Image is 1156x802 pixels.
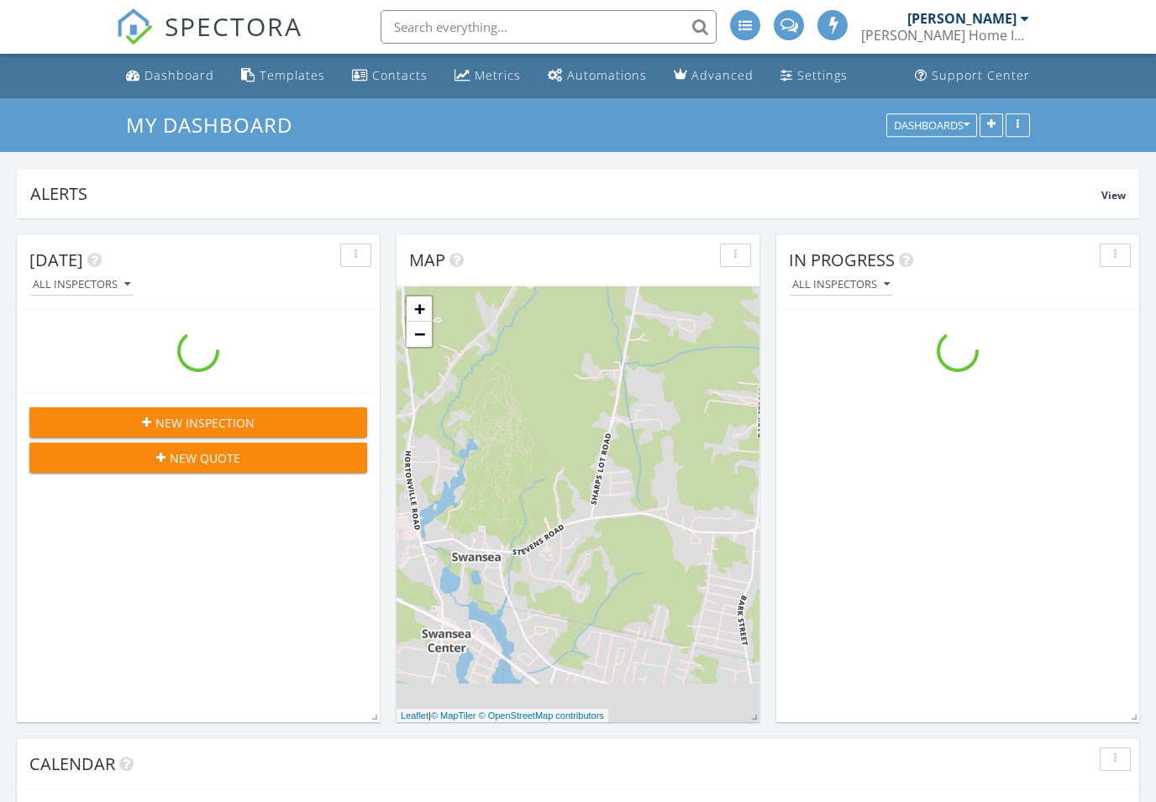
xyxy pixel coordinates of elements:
div: Alerts [30,182,1101,205]
button: Dashboards [886,113,977,137]
span: [DATE] [29,249,83,271]
button: New Quote [29,443,367,473]
a: Contacts [345,60,434,92]
a: Leaflet [401,710,428,721]
span: View [1101,188,1126,202]
a: Settings [774,60,854,92]
div: Dashboard [144,67,214,83]
div: Automations [567,67,647,83]
a: Zoom out [407,322,432,347]
a: Metrics [448,60,528,92]
button: All Inspectors [29,274,134,296]
div: Metrics [475,67,521,83]
span: SPECTORA [165,8,302,44]
span: New Inspection [155,414,255,432]
img: The Best Home Inspection Software - Spectora [116,8,153,45]
span: In Progress [789,249,895,271]
span: New Quote [170,449,240,467]
a: Zoom in [407,296,432,322]
div: | [397,709,608,723]
div: Dashboards [894,119,969,131]
span: Map [409,249,445,271]
input: Search everything... [381,10,717,44]
a: Templates [234,60,332,92]
div: Templates [260,67,325,83]
div: Advanced [691,67,754,83]
a: Support Center [908,60,1037,92]
div: Settings [797,67,848,83]
a: Dashboard [119,60,221,92]
span: Calendar [29,752,115,775]
a: SPECTORA [116,23,302,58]
div: Contacts [372,67,428,83]
a: © OpenStreetMap contributors [479,710,604,721]
a: © MapTiler [431,710,476,721]
div: Support Center [932,67,1030,83]
a: My Dashboard [126,111,307,139]
a: Automations (Advanced) [541,60,654,92]
button: All Inspectors [789,274,893,296]
a: Advanced [667,60,760,92]
div: [PERSON_NAME] [907,10,1017,27]
div: All Inspectors [792,279,890,291]
div: All Inspectors [33,279,130,291]
div: Sawyer Home Inspections [861,27,1029,44]
button: New Inspection [29,407,367,438]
